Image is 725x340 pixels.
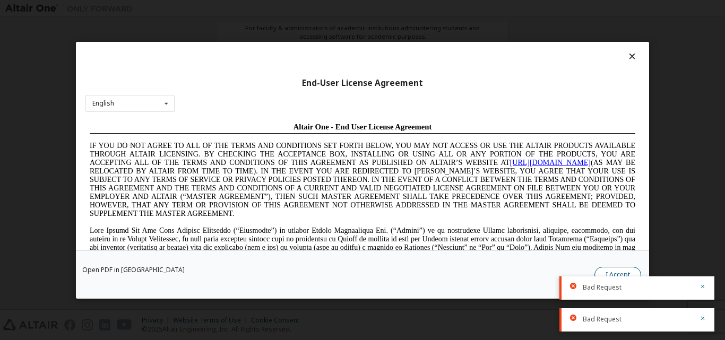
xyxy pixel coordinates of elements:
a: [URL][DOMAIN_NAME] [425,40,505,48]
span: Lore Ipsumd Sit Ame Cons Adipisc Elitseddo (“Eiusmodte”) in utlabor Etdolo Magnaaliqua Eni. (“Adm... [4,108,550,184]
span: Bad Request [583,283,622,292]
div: English [92,100,114,107]
span: Bad Request [583,315,622,324]
div: End-User License Agreement [85,77,640,88]
span: Altair One - End User License Agreement [208,4,347,13]
button: I Accept [594,266,641,282]
span: IF YOU DO NOT AGREE TO ALL OF THE TERMS AND CONDITIONS SET FORTH BELOW, YOU MAY NOT ACCESS OR USE... [4,23,550,99]
a: Open PDF in [GEOGRAPHIC_DATA] [82,266,185,273]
